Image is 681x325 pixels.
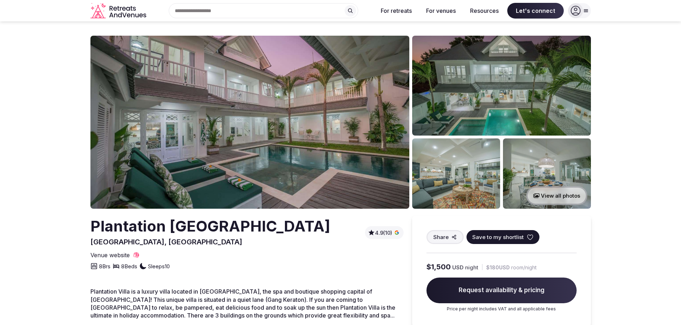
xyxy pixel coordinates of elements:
[99,263,110,270] span: 8 Brs
[426,262,451,272] span: $1,500
[90,216,330,237] h2: Plantation [GEOGRAPHIC_DATA]
[465,264,478,271] span: night
[90,3,148,19] a: Visit the homepage
[412,36,591,136] img: Venue gallery photo
[368,229,401,236] button: 4.9(10)
[507,3,564,19] span: Let's connect
[481,263,483,271] div: |
[464,3,504,19] button: Resources
[412,138,500,209] img: Venue gallery photo
[90,238,242,246] span: [GEOGRAPHIC_DATA], [GEOGRAPHIC_DATA]
[526,186,587,205] button: View all photos
[452,264,464,271] span: USD
[375,3,418,19] button: For retreats
[511,264,537,271] span: room/night
[426,230,464,244] button: Share
[375,229,392,237] span: 4.9 (10)
[433,233,449,241] span: Share
[420,3,462,19] button: For venues
[90,288,395,319] span: Plantation Villa is a luxury villa located in [GEOGRAPHIC_DATA], the spa and boutique shopping ca...
[467,230,539,244] button: Save to my shortlist
[90,3,148,19] svg: Retreats and Venues company logo
[90,251,130,259] span: Venue website
[90,36,409,209] img: Venue cover photo
[90,251,140,259] a: Venue website
[148,263,170,270] span: Sleeps 10
[503,138,591,209] img: Venue gallery photo
[121,263,137,270] span: 8 Beds
[486,264,510,271] span: $180 USD
[472,233,524,241] span: Save to my shortlist
[426,278,577,303] span: Request availability & pricing
[426,306,577,312] p: Price per night includes VAT and all applicable fees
